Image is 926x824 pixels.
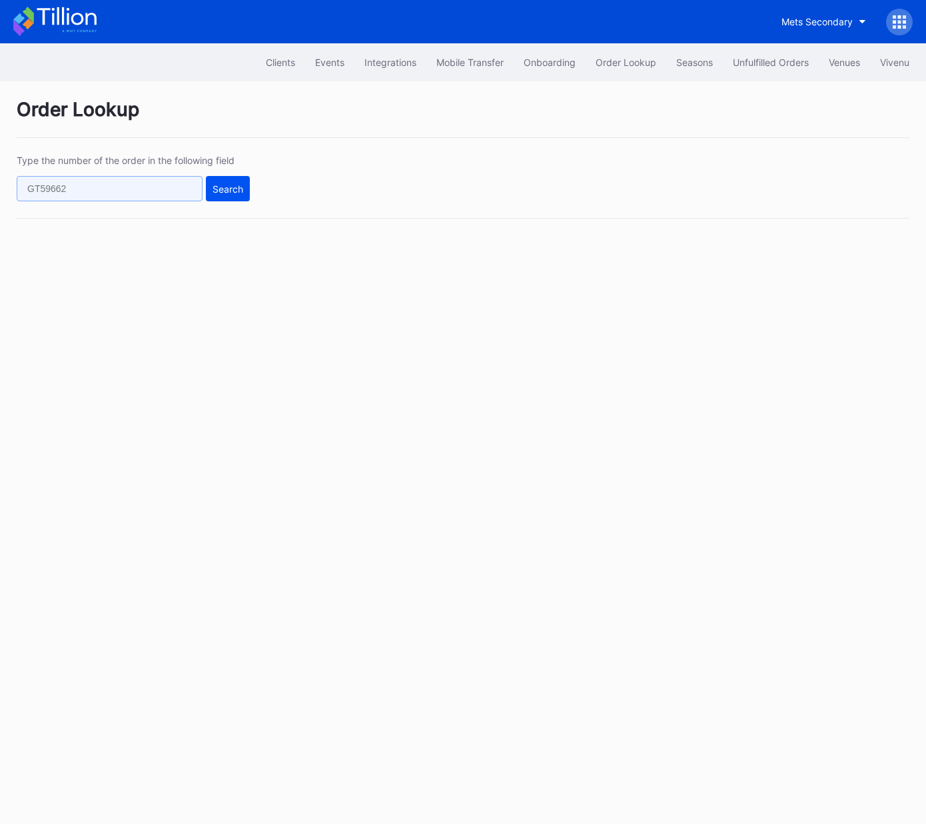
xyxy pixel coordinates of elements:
[666,50,723,75] button: Seasons
[213,183,243,195] div: Search
[524,57,576,68] div: Onboarding
[426,50,514,75] button: Mobile Transfer
[514,50,586,75] button: Onboarding
[315,57,344,68] div: Events
[676,57,713,68] div: Seasons
[733,57,809,68] div: Unfulfilled Orders
[596,57,656,68] div: Order Lookup
[870,50,919,75] button: Vivenu
[723,50,819,75] button: Unfulfilled Orders
[354,50,426,75] button: Integrations
[771,9,876,34] button: Mets Secondary
[781,16,853,27] div: Mets Secondary
[305,50,354,75] button: Events
[17,155,250,166] div: Type the number of the order in the following field
[17,176,203,201] input: GT59662
[364,57,416,68] div: Integrations
[819,50,870,75] button: Venues
[256,50,305,75] button: Clients
[206,176,250,201] button: Search
[586,50,666,75] button: Order Lookup
[266,57,295,68] div: Clients
[17,98,909,138] div: Order Lookup
[880,57,909,68] div: Vivenu
[436,57,504,68] div: Mobile Transfer
[829,57,860,68] div: Venues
